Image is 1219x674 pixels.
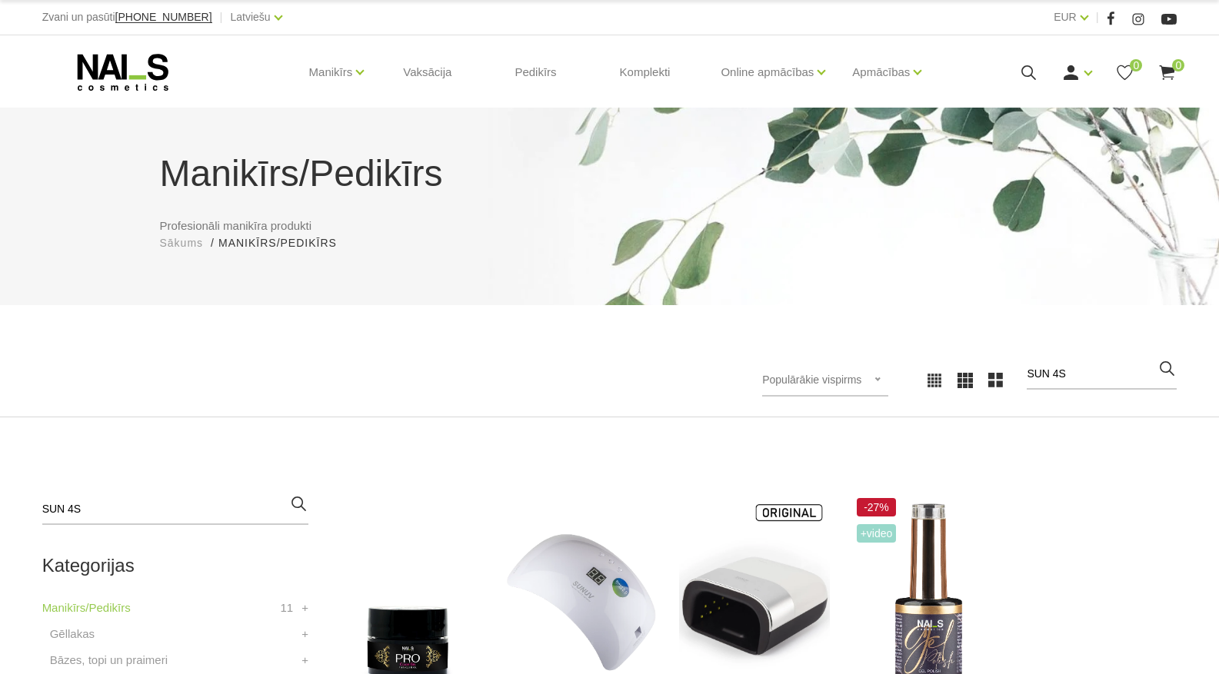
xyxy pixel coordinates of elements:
a: 0 [1157,63,1177,82]
span: | [1096,8,1099,27]
a: Pedikīrs [502,35,568,109]
span: 11 [280,599,293,617]
li: Manikīrs/Pedikīrs [218,235,352,251]
a: Manikīrs [309,42,353,103]
h1: Manikīrs/Pedikīrs [160,146,1060,201]
a: Apmācības [852,42,910,103]
h2: Kategorijas [42,556,308,576]
a: Bāzes, topi un praimeri [50,651,168,669]
div: Zvani un pasūti [42,8,212,27]
span: 0 [1172,59,1184,71]
a: Sākums [160,235,204,251]
a: + [301,599,308,617]
span: -27% [857,498,897,516]
span: Sākums [160,237,204,249]
a: + [301,651,308,669]
input: Meklēt produktus ... [1027,359,1177,390]
a: [PHONE_NUMBER] [115,12,212,23]
span: +Video [857,524,897,543]
div: Profesionāli manikīra produkti [148,146,1071,251]
a: Online apmācības [721,42,814,103]
a: Gēllakas [50,625,95,643]
a: 0 [1115,63,1134,82]
a: + [301,625,308,643]
a: EUR [1054,8,1077,26]
input: Meklēt produktus ... [42,494,308,525]
a: Vaksācija [391,35,464,109]
a: Komplekti [608,35,683,109]
span: Populārākie vispirms [762,374,861,386]
span: [PHONE_NUMBER] [115,11,212,23]
a: Latviešu [231,8,271,26]
span: | [220,8,223,27]
a: Manikīrs/Pedikīrs [42,599,131,617]
span: 0 [1130,59,1142,71]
